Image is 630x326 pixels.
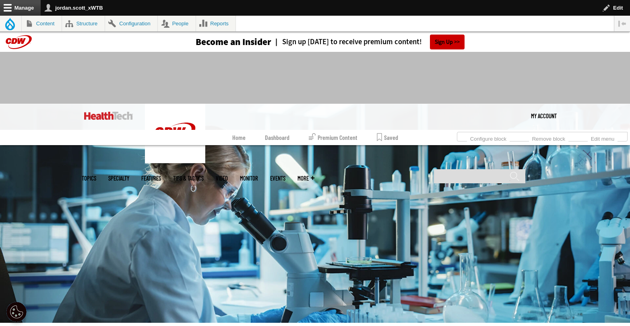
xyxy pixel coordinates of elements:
a: CDW [145,157,205,165]
a: People [158,16,196,31]
span: More [297,175,314,181]
a: Configuration [105,16,157,31]
a: Events [270,175,285,181]
a: MonITor [240,175,258,181]
a: My Account [531,104,557,128]
a: Tips & Tactics [173,175,204,181]
a: Sign Up [430,35,465,49]
a: Home [232,130,246,145]
a: Configure block [467,133,510,142]
span: Specialty [108,175,129,181]
a: Edit menu [588,133,618,142]
iframe: advertisement [169,60,462,96]
button: Vertical orientation [614,16,630,31]
a: Video [216,175,228,181]
a: Sign up [DATE] to receive premium content! [271,38,422,46]
div: Cookie Settings [6,302,27,322]
a: Remove block [529,133,568,142]
img: Home [145,104,205,163]
h3: Become an Insider [196,37,271,47]
a: Features [141,175,161,181]
a: Premium Content [309,130,357,145]
a: Become an Insider [165,37,271,47]
div: User menu [531,104,557,128]
button: Open Preferences [6,302,27,322]
a: Saved [377,130,398,145]
img: Home [84,112,133,120]
a: Reports [196,16,236,31]
a: Dashboard [265,130,289,145]
a: Structure [62,16,105,31]
a: Content [22,16,62,31]
span: Topics [82,175,96,181]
